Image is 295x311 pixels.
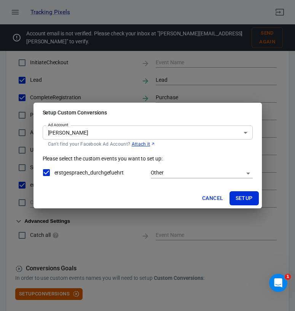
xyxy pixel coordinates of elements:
[151,168,253,178] div: Other
[230,191,259,205] button: Setup
[48,122,69,128] label: Ad Account
[269,274,287,292] iframe: Intercom live chat
[199,191,226,205] button: Cancel
[132,141,156,147] a: Attach it
[285,274,291,280] span: 1
[33,103,262,122] h2: Setup Custom Conversions
[43,155,253,163] p: Please select the custom events you want to set up:
[43,125,253,140] div: [PERSON_NAME]
[48,141,247,147] p: Can't find your Facebook Ad Account?
[54,169,124,177] span: erstgespraech_durchgefuehrt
